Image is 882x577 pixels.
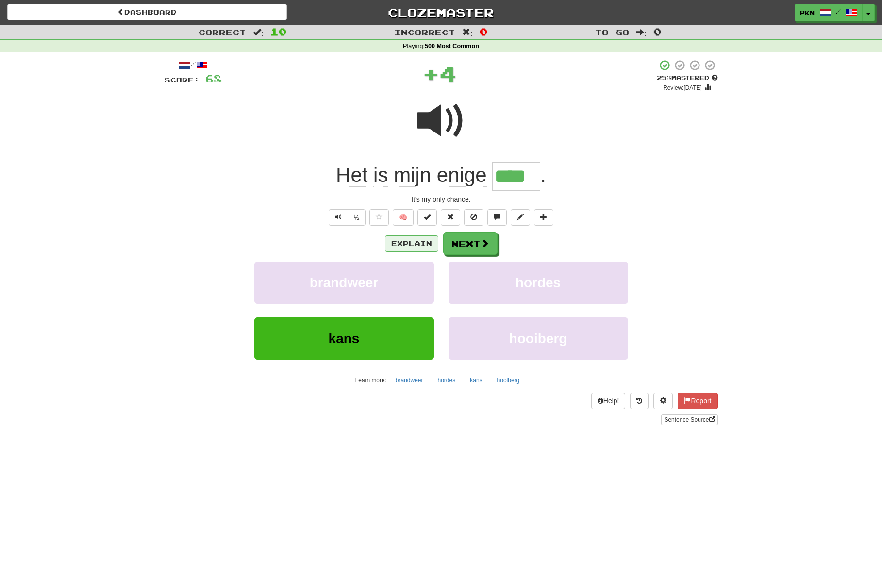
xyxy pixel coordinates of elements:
button: ½ [348,209,366,226]
span: + [422,59,439,88]
button: Discuss sentence (alt+u) [487,209,507,226]
span: 25 % [657,74,671,82]
button: Next [443,232,498,255]
span: / [836,8,841,15]
span: 0 [653,26,662,37]
span: hordes [516,275,561,290]
button: Play sentence audio (ctl+space) [329,209,348,226]
div: Mastered [657,74,718,82]
button: Report [678,393,717,409]
button: brandweer [390,373,429,388]
span: Score: [165,76,200,84]
button: kans [254,317,434,360]
button: Favorite sentence (alt+f) [369,209,389,226]
button: hooiberg [492,373,525,388]
strong: 500 Most Common [425,43,479,49]
span: pkn [800,8,815,17]
button: hordes [433,373,461,388]
small: Learn more: [355,377,386,384]
span: To go [595,27,629,37]
div: Text-to-speech controls [327,209,366,226]
button: brandweer [254,262,434,304]
span: : [636,28,647,36]
button: hordes [449,262,628,304]
span: Correct [199,27,246,37]
span: : [462,28,473,36]
a: Dashboard [7,4,287,20]
div: It's my only chance. [165,195,718,204]
span: . [540,164,546,186]
button: Help! [591,393,626,409]
a: pkn / [795,4,863,21]
span: 4 [439,62,456,86]
button: Reset to 0% Mastered (alt+r) [441,209,460,226]
span: 10 [270,26,287,37]
span: Incorrect [394,27,455,37]
span: 68 [205,72,222,84]
span: brandweer [310,275,379,290]
button: Set this sentence to 100% Mastered (alt+m) [417,209,437,226]
span: kans [329,331,360,346]
button: Edit sentence (alt+d) [511,209,530,226]
button: Round history (alt+y) [630,393,649,409]
span: enige [437,164,487,187]
button: Ignore sentence (alt+i) [464,209,483,226]
span: hooiberg [509,331,567,346]
button: 🧠 [393,209,414,226]
button: Explain [385,235,438,252]
span: mijn [394,164,431,187]
span: 0 [480,26,488,37]
a: Sentence Source [661,414,717,425]
span: is [373,164,388,187]
button: kans [465,373,487,388]
small: Review: [DATE] [663,84,702,91]
button: Add to collection (alt+a) [534,209,553,226]
div: / [165,59,222,71]
a: Clozemaster [301,4,581,21]
span: : [253,28,264,36]
span: Het [336,164,367,187]
button: hooiberg [449,317,628,360]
